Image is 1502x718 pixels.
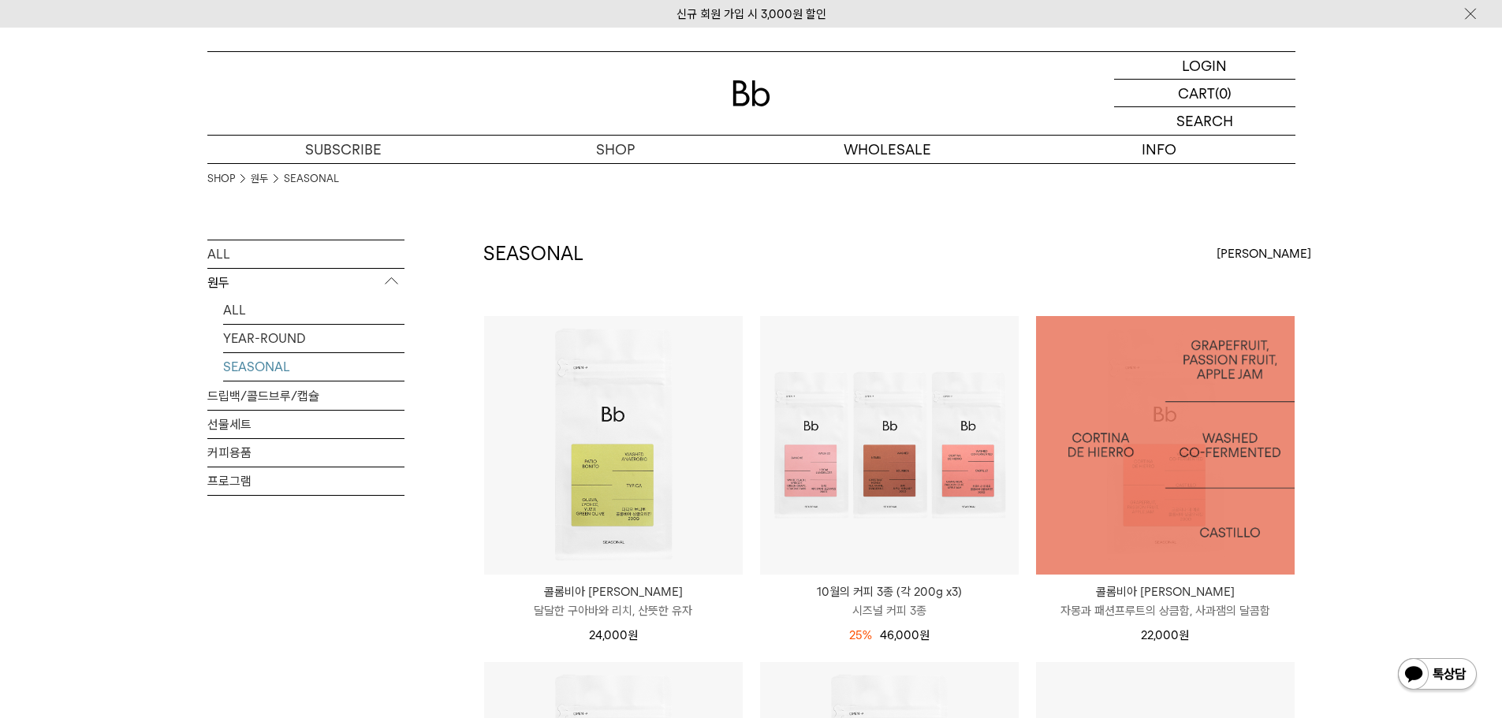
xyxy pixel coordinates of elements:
a: CART (0) [1114,80,1295,107]
p: 원두 [207,269,404,297]
a: SHOP [207,171,235,187]
img: 1000000483_add2_060.jpg [1036,316,1295,575]
a: ALL [207,240,404,268]
a: 신규 회원 가입 시 3,000원 할인 [676,7,826,21]
a: SHOP [479,136,751,163]
p: 10월의 커피 3종 (각 200g x3) [760,582,1019,601]
img: 콜롬비아 파티오 보니토 [484,316,743,575]
p: 콜롬비아 [PERSON_NAME] [484,582,743,601]
a: 콜롬비아 [PERSON_NAME] 달달한 구아바와 리치, 산뜻한 유자 [484,582,743,620]
a: 원두 [251,171,268,187]
span: 원 [1179,628,1189,642]
p: SEARCH [1176,107,1233,135]
a: LOGIN [1114,52,1295,80]
p: CART [1178,80,1215,106]
a: 콜롬비아 [PERSON_NAME] 자몽과 패션프루트의 상큼함, 사과잼의 달콤함 [1036,582,1295,620]
span: 원 [919,628,930,642]
a: ALL [223,296,404,324]
span: 22,000 [1141,628,1189,642]
a: SUBSCRIBE [207,136,479,163]
div: 25% [849,626,872,645]
span: 원 [628,628,638,642]
span: [PERSON_NAME] [1217,244,1311,263]
a: SEASONAL [223,353,404,381]
p: 시즈널 커피 3종 [760,601,1019,620]
p: 콜롬비아 [PERSON_NAME] [1036,582,1295,601]
img: 로고 [732,80,770,106]
a: 선물세트 [207,411,404,438]
h2: SEASONAL [483,240,583,267]
a: YEAR-ROUND [223,325,404,352]
a: 프로그램 [207,467,404,495]
img: 카카오톡 채널 1:1 채팅 버튼 [1396,657,1478,694]
a: 드립백/콜드브루/캡슐 [207,382,404,410]
a: 커피용품 [207,439,404,467]
span: 46,000 [880,628,930,642]
a: 10월의 커피 3종 (각 200g x3) 시즈널 커피 3종 [760,582,1019,620]
p: 자몽과 패션프루트의 상큼함, 사과잼의 달콤함 [1036,601,1295,620]
p: WHOLESALE [751,136,1023,163]
img: 10월의 커피 3종 (각 200g x3) [760,316,1019,575]
a: SEASONAL [284,171,339,187]
p: LOGIN [1182,52,1227,79]
span: 24,000 [589,628,638,642]
p: 달달한 구아바와 리치, 산뜻한 유자 [484,601,743,620]
p: (0) [1215,80,1232,106]
p: INFO [1023,136,1295,163]
a: 콜롬비아 코르티나 데 예로 [1036,316,1295,575]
